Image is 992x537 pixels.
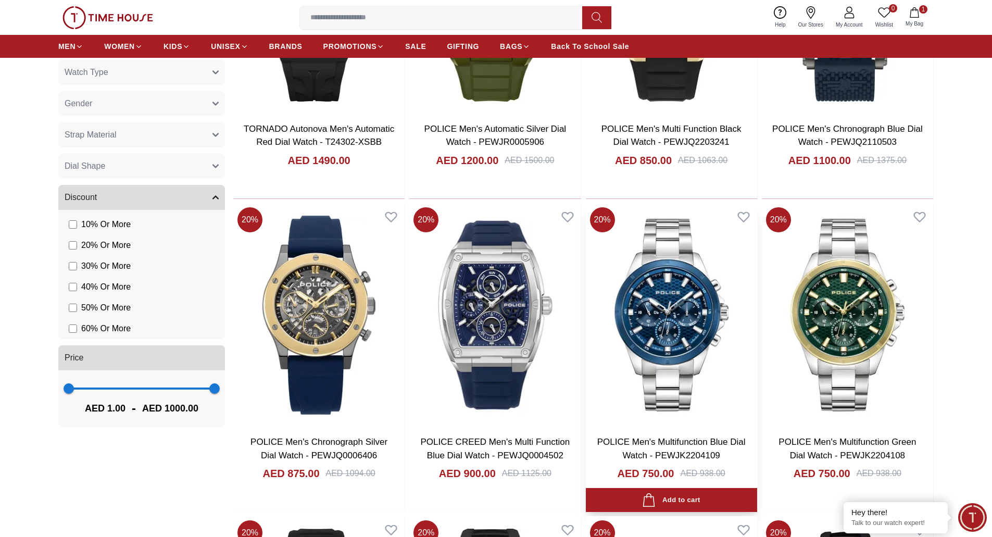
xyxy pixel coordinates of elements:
span: 20 % [237,207,262,232]
span: My Account [832,21,867,29]
span: Discount [65,191,97,204]
a: Back To School Sale [551,37,629,56]
span: Watch Type [65,66,108,79]
span: Gender [65,97,92,110]
a: POLICE Men's Multifunction Blue Dial Watch - PEWJK2204109 [597,437,746,460]
span: BAGS [500,41,522,52]
a: POLICE Men's Chronograph Silver Dial Watch - PEWJQ0006406 [250,437,387,460]
span: UNISEX [211,41,240,52]
h4: AED 850.00 [615,153,672,168]
button: Discount [58,185,225,210]
span: Strap Material [65,129,117,141]
span: WOMEN [104,41,135,52]
div: AED 938.00 [680,467,725,480]
a: TORNADO Autonova Men's Automatic Red Dial Watch - T24302-XSBB [244,124,394,147]
span: 1 [919,5,927,14]
div: AED 1063.00 [678,154,727,167]
button: Gender [58,91,225,116]
h4: AED 1200.00 [436,153,498,168]
input: 40% Or More [69,283,77,291]
span: 20 % Or More [81,239,131,252]
img: POLICE Men's Multifunction Green Dial Watch - PEWJK2204108 [762,203,933,427]
img: POLICE Men's Chronograph Silver Dial Watch - PEWJQ0006406 [233,203,405,427]
span: AED 1000.00 [142,401,198,416]
a: 0Wishlist [869,4,899,31]
input: 50% Or More [69,304,77,312]
span: PROMOTIONS [323,41,377,52]
h4: AED 875.00 [263,466,320,481]
input: 60% Or More [69,324,77,333]
a: Our Stores [792,4,830,31]
span: 20 % [413,207,438,232]
span: 60 % Or More [81,322,131,335]
span: My Bag [901,20,927,28]
a: MEN [58,37,83,56]
button: Dial Shape [58,154,225,179]
span: 30 % Or More [81,260,131,272]
span: Dial Shape [65,160,105,172]
a: UNISEX [211,37,248,56]
div: AED 1094.00 [326,467,375,480]
span: 20 % [590,207,615,232]
a: WOMEN [104,37,143,56]
a: SALE [405,37,426,56]
span: SALE [405,41,426,52]
div: AED 1500.00 [505,154,554,167]
input: 10% Or More [69,220,77,229]
span: - [125,400,142,417]
span: 10 % Or More [81,218,131,231]
img: POLICE Men's Multifunction Blue Dial Watch - PEWJK2204109 [586,203,757,427]
span: KIDS [164,41,182,52]
h4: AED 900.00 [439,466,496,481]
p: Talk to our watch expert! [851,519,940,528]
h4: AED 750.00 [794,466,850,481]
span: MEN [58,41,76,52]
button: Add to cart [586,488,757,513]
div: Hey there! [851,507,940,518]
input: 30% Or More [69,262,77,270]
span: 0 [889,4,897,13]
input: 20% Or More [69,241,77,249]
h4: AED 1100.00 [788,153,851,168]
button: Watch Type [58,60,225,85]
span: 50 % Or More [81,302,131,314]
div: AED 1375.00 [857,154,907,167]
span: AED 1.00 [85,401,125,416]
a: Help [769,4,792,31]
span: GIFTING [447,41,479,52]
span: Back To School Sale [551,41,629,52]
a: POLICE Men's Multi Function Black Dial Watch - PEWJQ2203241 [601,124,742,147]
a: POLICE CREED Men's Multi Function Blue Dial Watch - PEWJQ0004502 [421,437,570,460]
span: 40 % Or More [81,281,131,293]
a: KIDS [164,37,190,56]
div: Add to cart [642,493,700,507]
h4: AED 750.00 [618,466,674,481]
div: AED 1125.00 [502,467,551,480]
img: ... [62,6,153,29]
a: PROMOTIONS [323,37,385,56]
button: Strap Material [58,122,225,147]
span: BRANDS [269,41,303,52]
a: BRANDS [269,37,303,56]
span: Price [65,352,83,364]
span: 20 % [766,207,791,232]
button: 1My Bag [899,5,930,30]
img: POLICE CREED Men's Multi Function Blue Dial Watch - PEWJQ0004502 [409,203,581,427]
span: Help [771,21,790,29]
a: POLICE Men's Automatic Silver Dial Watch - PEWJR0005906 [424,124,567,147]
span: Our Stores [794,21,827,29]
div: Chat Widget [958,503,987,532]
a: POLICE Men's Chronograph Blue Dial Watch - PEWJQ2110503 [772,124,923,147]
a: POLICE Men's Multifunction Green Dial Watch - PEWJK2204108 [778,437,916,460]
div: AED 938.00 [857,467,901,480]
a: GIFTING [447,37,479,56]
span: Wishlist [871,21,897,29]
a: BAGS [500,37,530,56]
button: Price [58,345,225,370]
h4: AED 1490.00 [288,153,350,168]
